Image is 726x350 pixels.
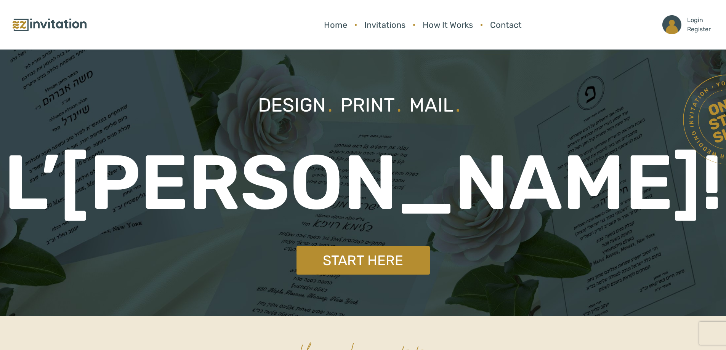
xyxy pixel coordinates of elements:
span: . [397,94,402,117]
span: . [328,94,333,117]
a: How It Works [419,15,477,35]
a: Home [320,15,351,35]
img: logo.png [11,17,88,33]
img: ico_account.png [662,15,681,34]
a: LoginRegister [659,11,715,38]
a: Contact [486,15,526,35]
a: Invitations [361,15,409,35]
span: . [455,94,460,117]
p: Login Register [687,16,711,34]
p: L’[PERSON_NAME]! [4,126,723,240]
p: Design Print Mail [258,91,468,120]
a: Start Here [296,246,430,275]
